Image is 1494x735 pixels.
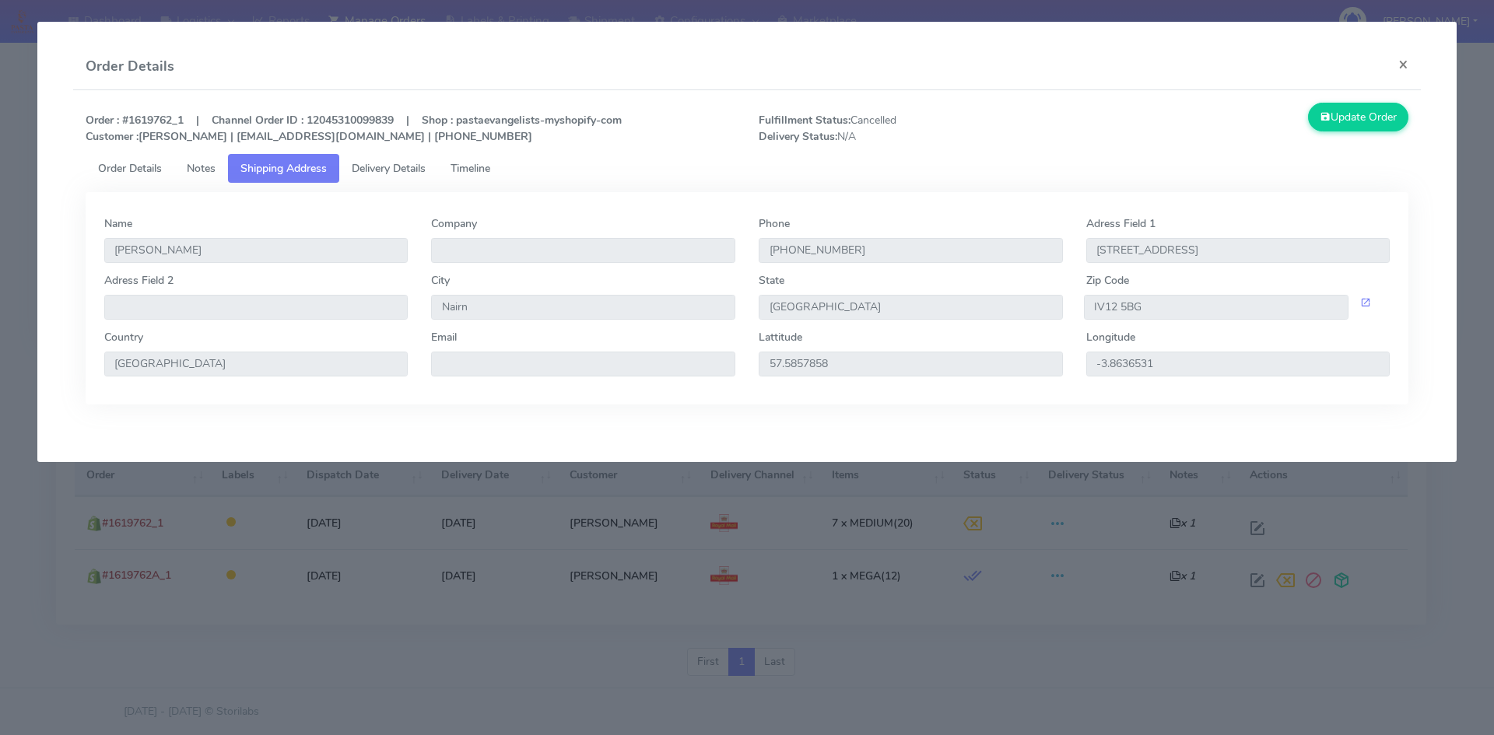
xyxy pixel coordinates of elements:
[352,161,426,176] span: Delivery Details
[759,329,802,345] label: Lattitude
[1086,329,1135,345] label: Longitude
[1308,103,1409,131] button: Update Order
[104,215,132,232] label: Name
[431,272,450,289] label: City
[431,215,477,232] label: Company
[86,154,1409,183] ul: Tabs
[187,161,216,176] span: Notes
[1386,44,1421,85] button: Close
[1086,215,1156,232] label: Adress Field 1
[747,112,1084,145] span: Cancelled N/A
[104,329,143,345] label: Country
[759,113,850,128] strong: Fulfillment Status:
[86,129,139,144] strong: Customer :
[1086,272,1129,289] label: Zip Code
[759,215,790,232] label: Phone
[240,161,327,176] span: Shipping Address
[86,56,174,77] h4: Order Details
[759,129,837,144] strong: Delivery Status:
[431,329,457,345] label: Email
[98,161,162,176] span: Order Details
[86,113,622,144] strong: Order : #1619762_1 | Channel Order ID : 12045310099839 | Shop : pastaevangelists-myshopify-com [P...
[451,161,490,176] span: Timeline
[104,272,174,289] label: Adress Field 2
[759,272,784,289] label: State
